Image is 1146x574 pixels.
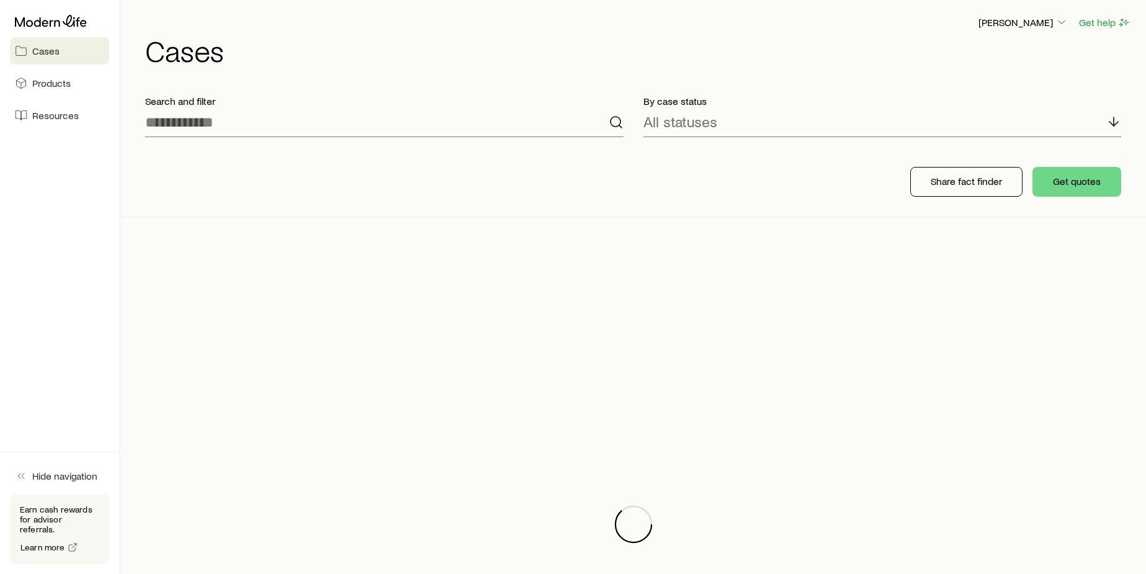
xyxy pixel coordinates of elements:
a: Resources [10,102,109,129]
a: Cases [10,37,109,65]
button: Share fact finder [910,167,1023,197]
p: Search and filter [145,95,624,107]
p: [PERSON_NAME] [978,16,1068,29]
div: Earn cash rewards for advisor referrals.Learn more [10,495,109,564]
span: Cases [32,45,60,57]
p: Earn cash rewards for advisor referrals. [20,504,99,534]
span: Hide navigation [32,470,97,482]
p: Share fact finder [931,175,1002,187]
button: Hide navigation [10,462,109,490]
p: By case status [643,95,1122,107]
button: Get help [1078,16,1131,30]
p: All statuses [643,113,717,130]
a: Products [10,70,109,97]
h1: Cases [145,35,1131,65]
button: [PERSON_NAME] [978,16,1068,30]
span: Resources [32,109,79,122]
span: Products [32,77,71,89]
span: Learn more [20,543,65,552]
button: Get quotes [1032,167,1121,197]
